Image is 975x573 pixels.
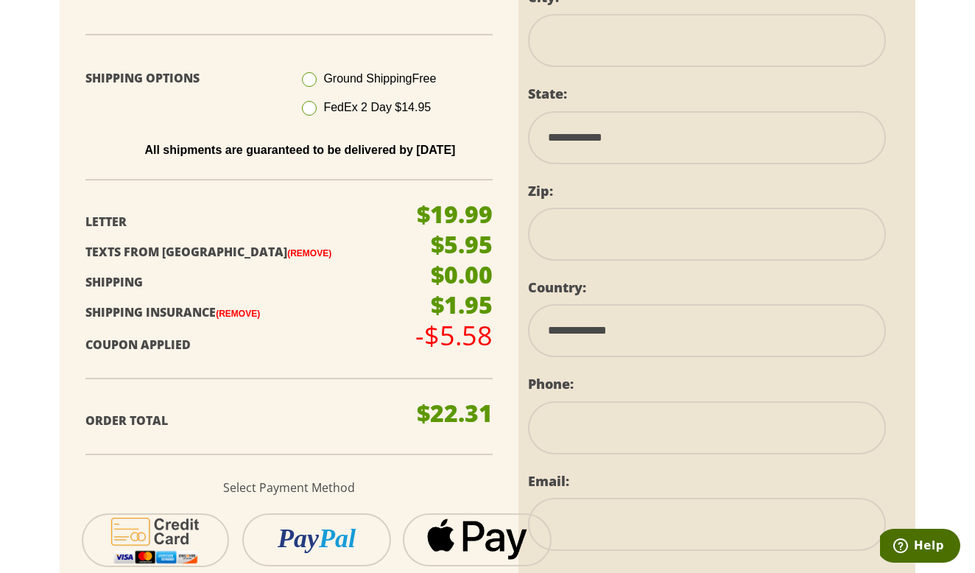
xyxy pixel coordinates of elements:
[287,248,331,259] a: (Remove)
[323,101,431,113] span: FedEx 2 Day $14.95
[242,513,391,566] button: PayPal
[880,529,960,566] iframe: Opens a widget where you can find more information
[415,323,493,349] p: -$5.58
[417,401,493,425] p: $22.31
[528,182,553,200] label: Zip:
[426,518,528,560] img: applepay.png
[431,233,493,256] p: $5.95
[85,334,420,356] p: Coupon Applied
[323,72,436,85] span: Ground Shipping
[412,72,436,85] span: Free
[431,293,493,317] p: $1.95
[85,68,278,89] p: Shipping Options
[431,263,493,286] p: $0.00
[85,302,420,323] p: Shipping Insurance
[216,309,260,319] a: (Remove)
[85,410,420,432] p: Order Total
[417,203,493,226] p: $19.99
[528,278,586,296] label: Country:
[85,242,420,263] p: Texts From [GEOGRAPHIC_DATA]
[85,272,420,293] p: Shipping
[278,524,319,553] i: Pay
[528,472,569,490] label: Email:
[528,85,567,102] label: State:
[96,144,503,157] p: All shipments are guaranteed to be delivered by [DATE]
[102,515,210,566] img: cc-icon-2.svg
[85,477,492,499] p: Select Payment Method
[528,375,574,393] label: Phone:
[319,524,356,553] i: Pal
[85,211,420,233] p: Letter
